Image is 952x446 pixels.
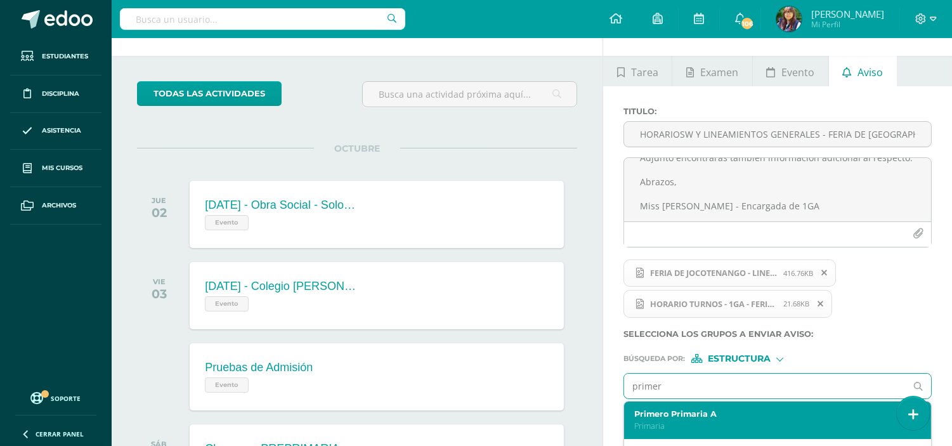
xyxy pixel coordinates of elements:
a: Mis cursos [10,150,101,187]
div: JUE [152,196,167,205]
span: Cerrar panel [36,430,84,438]
span: HORARIO TURNOS - 1GA - FERIA DE JOCOTENANGO - 2025.png [644,299,783,309]
label: Selecciona los grupos a enviar aviso : [623,329,932,339]
span: Soporte [51,394,81,403]
img: d02f7b5d7dd3d7b9e4d2ee7bbdbba8a0.png [776,6,802,32]
a: todas las Actividades [137,81,282,106]
input: Titulo [624,122,931,147]
span: 416.76KB [783,268,813,278]
p: Primaria [634,421,909,431]
span: [PERSON_NAME] [811,8,884,20]
span: Archivos [42,200,76,211]
span: FERIA DE JOCOTENANGO - LINEAMIENTOS - 2025.png [623,259,836,287]
a: Tarea [603,56,672,86]
span: Asistencia [42,126,81,136]
span: Búsqueda por : [623,355,685,362]
div: Pruebas de Admisión [205,361,313,374]
a: Examen [672,56,752,86]
span: 21.68KB [783,299,809,308]
a: Estudiantes [10,38,101,75]
span: Evento [205,215,249,230]
span: Examen [700,57,738,88]
span: OCTUBRE [314,143,400,154]
label: Titulo : [623,107,932,116]
div: [DATE] - Colegio [PERSON_NAME] [205,280,357,293]
div: 02 [152,205,167,220]
span: Evento [205,377,249,393]
span: Aviso [857,57,883,88]
span: Remover archivo [814,266,835,280]
div: [object Object] [691,354,786,363]
a: Archivos [10,187,101,225]
span: Tarea [631,57,658,88]
span: FERIA DE JOCOTENANGO - LINEAMIENTOS - 2025.png [644,268,783,278]
input: Busca una actividad próxima aquí... [363,82,577,107]
a: Asistencia [10,113,101,150]
span: Disciplina [42,89,79,99]
span: Mis cursos [42,163,82,173]
textarea: Querido alumno(a): A continuación encontrarás el documento de HORARIOS en el cual deberás apoyar ... [624,158,931,221]
span: Remover archivo [810,297,831,311]
a: Aviso [829,56,897,86]
a: Evento [753,56,828,86]
span: Estructura [708,355,771,362]
div: 03 [152,286,167,301]
label: Primero Primaria A [634,409,909,419]
span: Evento [205,296,249,312]
a: Disciplina [10,75,101,113]
input: Ej. Primero primaria [624,374,906,398]
div: VIE [152,277,167,286]
span: Evento [781,57,814,88]
a: Soporte [15,389,96,406]
input: Busca un usuario... [120,8,405,30]
span: HORARIO TURNOS - 1GA - FERIA DE JOCOTENANGO - 2025.png [623,290,832,318]
span: Estudiantes [42,51,88,62]
span: Mi Perfil [811,19,884,30]
div: [DATE] - Obra Social - Solo asiste SECUNDARIA. [205,199,357,212]
span: 106 [740,16,754,30]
